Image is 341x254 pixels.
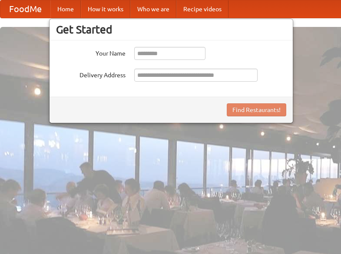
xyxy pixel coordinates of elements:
[56,47,126,58] label: Your Name
[56,69,126,79] label: Delivery Address
[56,23,286,36] h3: Get Started
[81,0,130,18] a: How it works
[0,0,50,18] a: FoodMe
[176,0,228,18] a: Recipe videos
[130,0,176,18] a: Who we are
[50,0,81,18] a: Home
[227,103,286,116] button: Find Restaurants!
